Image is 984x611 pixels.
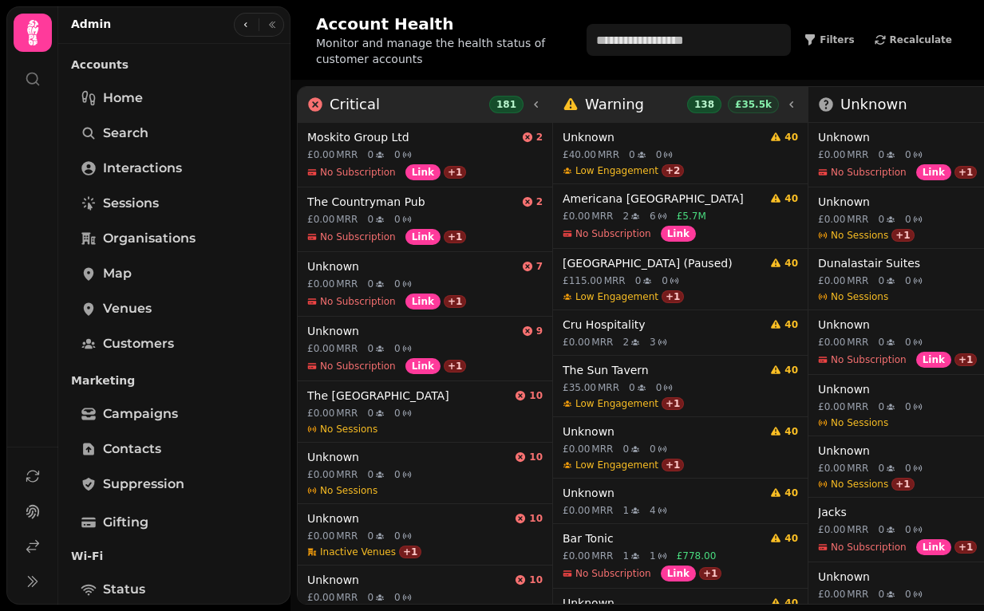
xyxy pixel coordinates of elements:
span: £0.00 [818,588,845,601]
div: The Countryman Pub2£0.00MRR00No SubscriptionLink+1 [298,187,552,252]
span: No Subscription [575,567,651,580]
span: Link [412,168,434,177]
span: No Subscription [575,227,651,240]
span: No Subscription [320,231,396,243]
span: 0 [622,443,629,455]
span: £778.00 [677,550,717,562]
span: 0 [878,588,884,601]
span: 0 [878,400,884,413]
div: 181 [489,96,524,113]
span: 1 [622,504,629,517]
span: Link [412,232,434,242]
span: 0 [905,213,911,226]
span: 0 [878,274,884,287]
span: 0 [905,588,911,601]
p: Monitor and manage the health status of customer accounts [316,35,574,67]
span: 40 [784,487,798,499]
span: Link [923,542,945,552]
span: £0.00 [307,407,334,420]
div: + 1 [891,229,914,242]
span: 10 [529,451,543,463]
span: £0.00 [307,342,334,355]
div: Americana [GEOGRAPHIC_DATA]40£0.00MRR26£5.7MNo SubscriptionLink [553,184,808,249]
span: 9 [536,325,543,337]
h3: Critical [330,93,380,116]
button: Link [405,358,441,374]
button: Link [916,164,951,180]
span: No Sessions [831,416,888,429]
h2: Admin [71,16,111,32]
div: Moskito Group Ltd2£0.00MRR00No SubscriptionLink+1 [298,123,552,187]
span: 2 [536,131,543,144]
span: MRR [336,148,358,161]
span: Status [103,580,145,599]
span: 0 [367,278,373,290]
div: + 1 [444,166,466,179]
div: + 1 [662,397,684,410]
h4: Americana [GEOGRAPHIC_DATA] [563,191,764,207]
span: No Sessions [831,229,888,242]
span: MRR [336,591,358,604]
h3: Unknown [840,93,907,116]
span: 0 [367,407,373,420]
span: 0 [394,407,401,420]
span: £0.00 [563,550,590,562]
span: Low Engagement [575,290,658,303]
div: + 1 [444,231,466,243]
h4: Unknown [307,258,516,274]
div: + 1 [662,290,684,303]
span: Link [667,229,690,238]
span: Low Engagement [575,459,658,471]
span: £0.00 [563,504,590,517]
div: Unknown40£0.00MRR00Low Engagement+1 [553,417,808,479]
div: 138 [687,96,721,113]
span: Low Engagement [575,397,658,410]
span: MRR [604,274,626,287]
a: Customers [71,328,278,360]
span: Inactive Venues [320,546,396,558]
span: 7 [536,260,543,273]
button: Link [916,352,951,368]
span: 0 [905,148,911,161]
h4: Bar Tonic [563,530,764,546]
span: Suppression [103,475,184,494]
span: £0.00 [563,336,590,349]
span: Low Engagement [575,164,658,177]
span: MRR [847,213,868,226]
span: 10 [529,389,543,402]
span: MRR [598,381,619,394]
span: 0 [394,278,401,290]
h4: Unknown [307,572,508,588]
a: Campaigns [71,398,278,430]
span: 0 [394,468,401,481]
span: Link [923,355,945,365]
a: Contacts [71,433,278,465]
span: 10 [529,512,543,525]
span: Link [412,297,434,306]
span: £0.00 [563,210,590,223]
span: 1 [650,550,656,562]
span: £115.00 [563,274,603,287]
div: Bar Tonic40£0.00MRR11£778.00No SubscriptionLink+1 [553,524,808,589]
div: + 1 [954,166,977,179]
span: MRR [847,523,868,536]
span: 2 [622,210,629,223]
a: Venues [71,293,278,325]
span: 0 [394,342,401,355]
span: No Sessions [320,423,377,436]
button: Link [405,294,441,309]
span: 0 [367,591,373,604]
span: 0 [878,148,884,161]
span: MRR [847,400,868,413]
span: 40 [784,597,798,609]
h4: Cru Hospitality [563,317,764,333]
a: Organisations [71,223,278,254]
button: Link [661,226,696,242]
span: MRR [336,407,358,420]
span: MRR [847,588,868,601]
span: Filters [820,35,854,45]
span: 0 [367,342,373,355]
span: MRR [847,336,868,349]
div: + 1 [954,541,977,554]
span: 40 [784,425,798,438]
